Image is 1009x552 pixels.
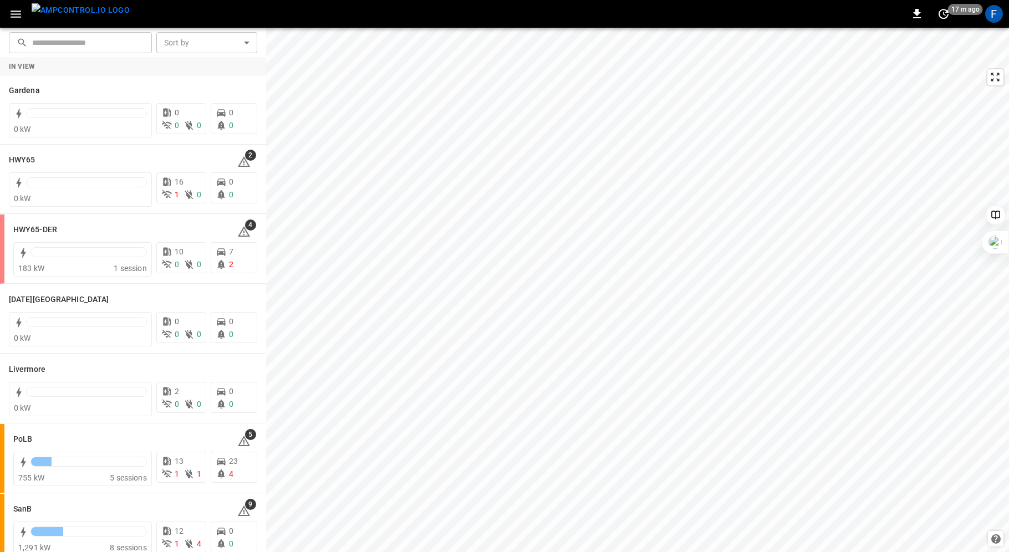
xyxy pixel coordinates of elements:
span: 0 kW [14,194,31,203]
span: 8 sessions [110,543,147,552]
span: 755 kW [18,473,44,482]
span: 4 [245,219,256,231]
span: 9 [245,499,256,510]
h6: Karma Center [9,294,109,306]
span: 0 [229,317,233,326]
span: 0 [229,400,233,408]
span: 0 kW [14,334,31,343]
span: 0 [175,330,179,339]
h6: PoLB [13,433,32,446]
span: 16 [175,177,184,186]
canvas: Map [266,28,1009,552]
span: 0 [229,527,233,535]
span: 0 [175,317,179,326]
button: set refresh interval [935,5,952,23]
span: 0 [197,330,201,339]
span: 0 [175,400,179,408]
span: 0 [175,260,179,269]
strong: In View [9,63,35,70]
span: 0 [197,260,201,269]
span: 0 [229,108,233,117]
span: 7 [229,247,233,256]
span: 5 sessions [110,473,147,482]
span: 0 [197,400,201,408]
span: 4 [197,539,201,548]
span: 1 [175,190,179,199]
h6: Gardena [9,85,40,97]
span: 0 [229,177,233,186]
span: 1 [197,469,201,478]
span: 0 [229,190,233,199]
span: 2 [245,150,256,161]
span: 2 [229,260,233,269]
span: 1,291 kW [18,543,50,552]
span: 12 [175,527,184,535]
span: 0 [229,330,233,339]
span: 1 [175,469,179,478]
span: 0 [197,121,201,130]
span: 13 [175,457,184,466]
div: profile-icon [985,5,1003,23]
span: 0 [229,121,233,130]
span: 0 kW [14,125,31,134]
span: 0 [229,539,233,548]
h6: SanB [13,503,32,515]
span: 0 [175,121,179,130]
span: 0 [175,108,179,117]
span: 4 [229,469,233,478]
span: 1 session [114,264,146,273]
h6: Livermore [9,364,45,376]
span: 0 [229,387,233,396]
h6: HWY65 [9,154,35,166]
span: 2 [175,387,179,396]
img: ampcontrol.io logo [32,3,130,17]
span: 183 kW [18,264,44,273]
span: 10 [175,247,184,256]
h6: HWY65-DER [13,224,57,236]
span: 0 kW [14,403,31,412]
span: 1 [175,539,179,548]
span: 0 [197,190,201,199]
span: 23 [229,457,238,466]
span: 17 m ago [948,4,983,15]
span: 5 [245,429,256,440]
